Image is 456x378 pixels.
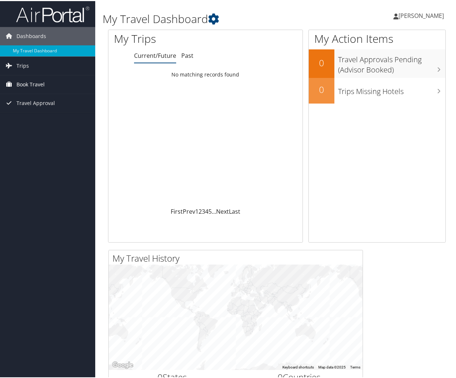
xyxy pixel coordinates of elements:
[108,67,303,80] td: No matching records found
[338,50,445,74] h3: Travel Approvals Pending (Advisor Booked)
[114,30,216,45] h1: My Trips
[212,206,216,214] span: …
[183,206,195,214] a: Prev
[134,50,176,59] a: Current/Future
[16,93,55,111] span: Travel Approval
[202,206,205,214] a: 3
[393,4,451,26] a: [PERSON_NAME]
[16,5,89,22] img: airportal-logo.png
[195,206,199,214] a: 1
[216,206,229,214] a: Next
[338,82,445,96] h3: Trips Missing Hotels
[309,48,445,76] a: 0Travel Approvals Pending (Advisor Booked)
[111,359,135,369] a: Open this area in Google Maps (opens a new window)
[111,359,135,369] img: Google
[112,251,363,263] h2: My Travel History
[103,10,335,26] h1: My Travel Dashboard
[318,364,346,368] span: Map data ©2025
[199,206,202,214] a: 2
[350,364,360,368] a: Terms (opens in new tab)
[16,26,46,44] span: Dashboards
[208,206,212,214] a: 5
[229,206,240,214] a: Last
[181,50,193,59] a: Past
[309,82,334,95] h2: 0
[309,56,334,68] h2: 0
[171,206,183,214] a: First
[205,206,208,214] a: 4
[282,364,314,369] button: Keyboard shortcuts
[309,30,445,45] h1: My Action Items
[16,74,45,93] span: Book Travel
[16,56,29,74] span: Trips
[398,11,444,19] span: [PERSON_NAME]
[309,77,445,102] a: 0Trips Missing Hotels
